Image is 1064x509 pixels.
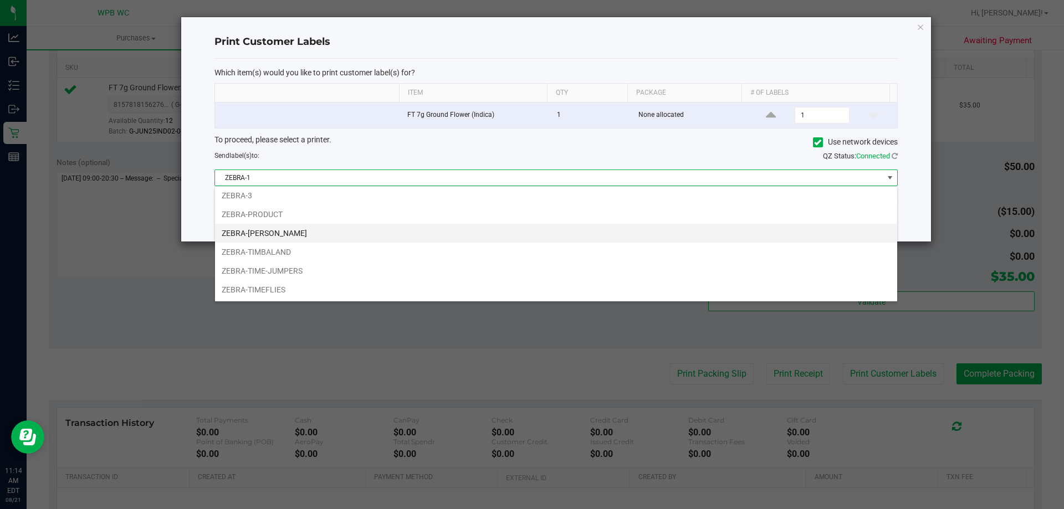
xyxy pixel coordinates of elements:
span: QZ Status: [823,152,898,160]
li: ZEBRA-[PERSON_NAME] [215,224,897,243]
td: FT 7g Ground Flower (Indica) [401,102,550,128]
li: ZEBRA-3 [215,186,897,205]
li: ZEBRA-TIMEFLIES [215,280,897,299]
li: ZEBRA-TIME-JUMPERS [215,261,897,280]
span: ZEBRA-1 [215,170,883,186]
span: Send to: [214,152,259,160]
td: 1 [550,102,632,128]
span: label(s) [229,152,252,160]
span: Connected [856,152,890,160]
th: Qty [547,84,627,102]
li: ZEBRA-TIMBALAND [215,243,897,261]
td: None allocated [632,102,748,128]
p: Which item(s) would you like to print customer label(s) for? [214,68,898,78]
div: To proceed, please select a printer. [206,134,906,151]
th: # of labels [741,84,889,102]
th: Item [399,84,547,102]
th: Package [627,84,741,102]
iframe: Resource center [11,420,44,454]
h4: Print Customer Labels [214,35,898,49]
li: ZEBRA-PRODUCT [215,205,897,224]
label: Use network devices [813,136,898,148]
